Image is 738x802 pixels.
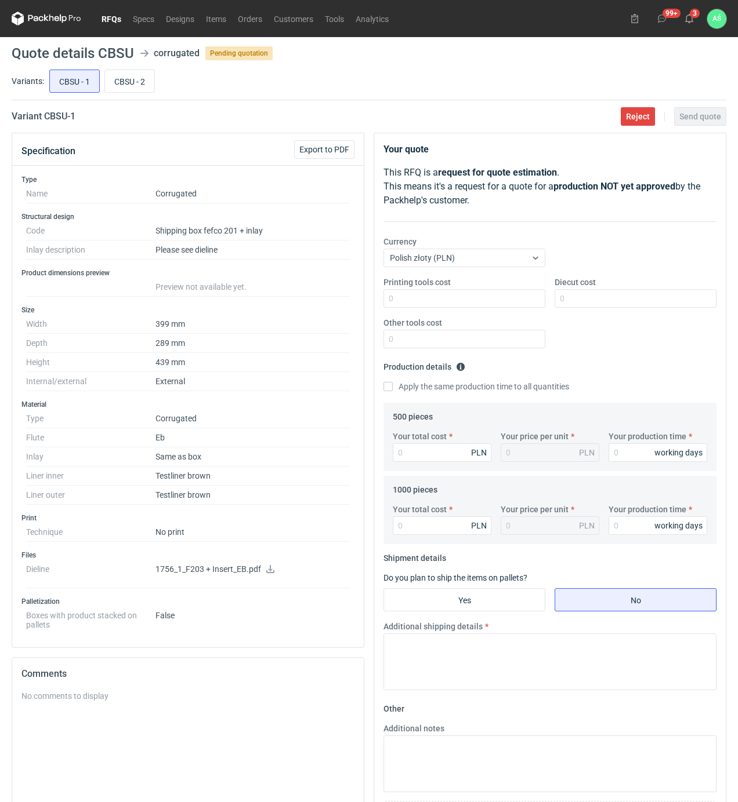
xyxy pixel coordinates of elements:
label: CBSU - 2 [104,70,155,93]
input: 0 [393,443,491,462]
label: Additional shipping details [384,621,483,632]
input: 0 [609,516,707,535]
div: PLN [579,520,595,531]
legend: Shipment details [384,549,446,563]
dd: Corrugated [155,184,350,203]
dt: Type [26,409,155,428]
a: Designs [160,12,200,25]
dt: Internal/external [26,372,155,391]
dd: Eb [155,428,350,447]
div: working days [654,520,703,531]
span: Reject [626,112,650,121]
dt: Name [26,184,155,203]
label: Your price per unit [501,431,569,442]
dd: External [155,372,350,391]
h3: Palletization [21,597,354,606]
svg: Packhelp Pro [12,12,81,25]
button: AŚ [707,9,726,28]
span: Export to PDF [299,145,349,154]
button: Specification [21,137,75,165]
input: 0 [393,516,491,535]
h3: Type [21,175,354,184]
div: PLN [471,520,487,531]
dt: Inlay description [26,240,155,260]
dd: No print [155,523,350,542]
div: PLN [579,447,595,458]
label: Your production time [609,431,686,442]
h3: Product dimensions preview [21,268,354,278]
dt: Width [26,315,155,334]
h2: Variant CBSU - 1 [12,110,75,123]
span: Polish złoty (PLN) [390,253,455,263]
input: 0 [384,330,545,348]
legend: 500 pieces [393,407,433,421]
label: Additional notes [384,723,444,734]
dd: Same as box [155,447,350,466]
button: Reject [621,107,655,126]
legend: Production details [384,358,465,371]
div: corrugated [154,46,200,60]
span: Send quote [679,112,721,121]
h2: Comments [21,667,354,681]
h3: Structural design [21,212,354,221]
input: 0 [609,443,707,462]
dd: Shipping box fefco 201 + inlay [155,221,350,240]
dt: Technique [26,523,155,542]
dd: False [155,606,350,629]
label: Your price per unit [501,504,569,515]
label: Yes [384,588,545,611]
dd: Testliner brown [155,466,350,486]
div: working days [654,447,703,458]
a: Analytics [350,12,395,25]
a: Specs [127,12,160,25]
div: Adrian Świerżewski [707,9,726,28]
p: 1756_1_F203 + Insert_EB.pdf [155,564,350,575]
dt: Dieline [26,560,155,588]
dt: Height [26,353,155,372]
h3: Size [21,305,354,315]
dd: 289 mm [155,334,350,353]
span: Pending quotation [205,46,273,60]
strong: production NOT yet approved [553,181,675,192]
label: Other tools cost [384,317,442,329]
h3: Material [21,400,354,409]
label: Variants: [12,75,44,87]
strong: request for quote estimation [438,167,557,178]
h3: Files [21,551,354,560]
h3: Print [21,513,354,523]
a: Customers [268,12,319,25]
a: Orders [232,12,268,25]
span: Preview not available yet. [155,282,247,291]
div: No comments to display [21,690,354,702]
dd: Corrugated [155,409,350,428]
h1: Quote details CBSU [12,46,134,60]
dt: Flute [26,428,155,447]
label: Currency [384,236,417,247]
label: No [555,588,717,611]
label: Printing tools cost [384,276,451,288]
button: 99+ [653,9,671,28]
label: Apply the same production time to all quantities [384,381,569,392]
dt: Depth [26,334,155,353]
a: Items [200,12,232,25]
dt: Inlay [26,447,155,466]
legend: 1000 pieces [393,480,437,494]
p: This RFQ is a . This means it's a request for a quote for a by the Packhelp's customer. [384,166,717,207]
label: Do you plan to ship the items on pallets? [384,573,527,582]
input: 0 [555,289,717,308]
dt: Liner inner [26,466,155,486]
strong: Your quote [384,144,429,155]
dd: Please see dieline [155,240,350,260]
input: 0 [384,289,545,308]
label: CBSU - 1 [49,70,100,93]
button: 3 [680,9,699,28]
dd: 399 mm [155,315,350,334]
a: RFQs [96,12,127,25]
dt: Boxes with product stacked on pallets [26,606,155,629]
dt: Liner outer [26,486,155,505]
label: Your production time [609,504,686,515]
button: Export to PDF [294,140,354,159]
div: PLN [471,447,487,458]
a: Tools [319,12,350,25]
